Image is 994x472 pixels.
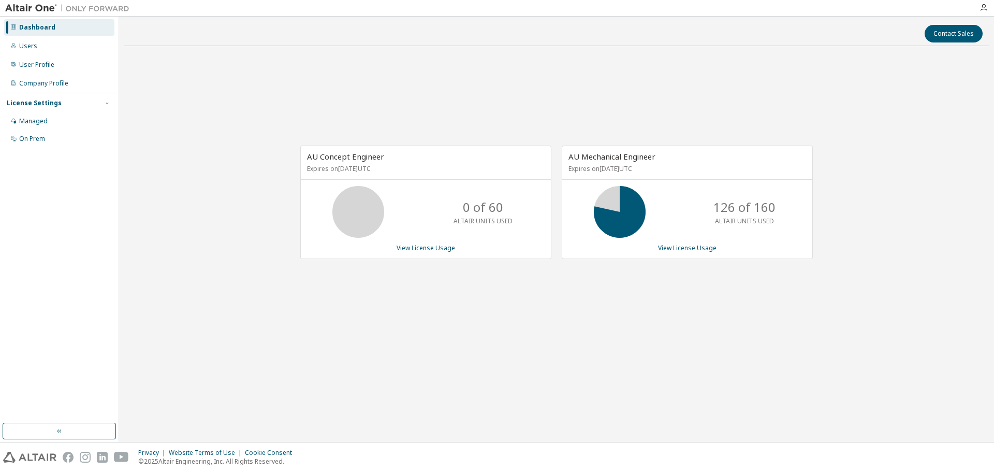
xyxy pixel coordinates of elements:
span: AU Concept Engineer [307,151,384,162]
div: Managed [19,117,48,125]
a: View License Usage [397,244,455,252]
div: License Settings [7,99,62,107]
img: Altair One [5,3,135,13]
p: 0 of 60 [463,198,503,216]
p: ALTAIR UNITS USED [454,217,513,225]
img: instagram.svg [80,452,91,463]
div: Users [19,42,37,50]
div: Website Terms of Use [169,449,245,457]
div: On Prem [19,135,45,143]
img: youtube.svg [114,452,129,463]
img: facebook.svg [63,452,74,463]
a: View License Usage [658,244,717,252]
p: 126 of 160 [713,198,776,216]
div: Dashboard [19,23,55,32]
div: Company Profile [19,79,68,88]
div: Cookie Consent [245,449,298,457]
p: © 2025 Altair Engineering, Inc. All Rights Reserved. [138,457,298,466]
p: Expires on [DATE] UTC [568,164,803,173]
span: AU Mechanical Engineer [568,151,655,162]
img: altair_logo.svg [3,452,56,463]
img: linkedin.svg [97,452,108,463]
p: ALTAIR UNITS USED [715,217,774,225]
div: User Profile [19,61,54,69]
p: Expires on [DATE] UTC [307,164,542,173]
button: Contact Sales [925,25,983,42]
div: Privacy [138,449,169,457]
